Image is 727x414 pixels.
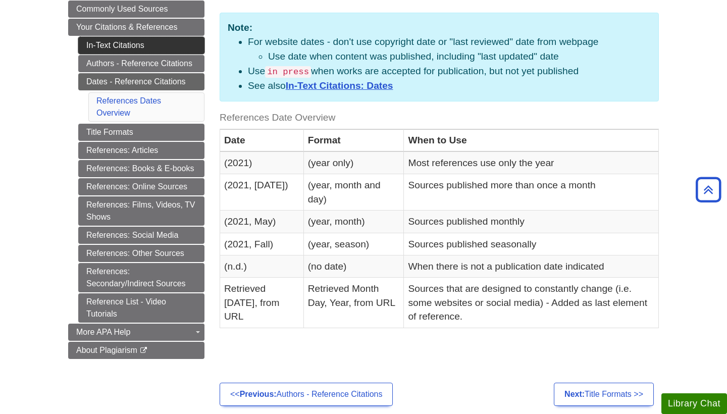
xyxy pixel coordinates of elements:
[248,79,651,93] li: See also
[404,255,659,277] td: When there is not a publication date indicated
[139,347,148,354] i: This link opens in a new window
[692,183,724,196] a: Back to Top
[303,255,404,277] td: (no date)
[76,5,168,13] span: Commonly Used Sources
[68,19,204,36] a: Your Citations & References
[78,142,204,159] a: References: Articles
[564,390,585,398] strong: Next:
[220,233,304,255] td: (2021, Fall)
[78,245,204,262] a: References: Other Sources
[554,383,654,406] a: Next:Title Formats >>
[404,278,659,328] td: Sources that are designed to constantly change (i.e. some websites or social media) - Added as la...
[303,151,404,174] td: (year only)
[78,178,204,195] a: References: Online Sources
[404,174,659,211] td: Sources published more than once a month
[404,151,659,174] td: Most references use only the year
[68,1,204,18] a: Commonly Used Sources
[78,263,204,292] a: References: Secondary/Indirect Sources
[78,293,204,323] a: Reference List - Video Tutorials
[220,151,304,174] td: (2021)
[220,129,304,151] th: Date
[76,328,130,336] span: More APA Help
[220,278,304,328] td: Retrieved [DATE], from URL
[220,174,304,211] td: (2021, [DATE])
[78,37,204,54] a: In-Text Citations
[265,66,311,78] code: in press
[228,22,252,33] strong: Note:
[268,49,651,64] li: Use date when content was published, including "last updated" date
[404,129,659,151] th: When to Use
[220,255,304,277] td: (n.d.)
[248,64,651,79] li: Use when works are accepted for publication, but not yet published
[303,211,404,233] td: (year, month)
[303,233,404,255] td: (year, season)
[286,80,393,91] a: In-Text Citations: Dates
[240,390,277,398] strong: Previous:
[78,196,204,226] a: References: Films, Videos, TV Shows
[303,174,404,211] td: (year, month and day)
[303,129,404,151] th: Format
[76,346,137,354] span: About Plagiarism
[78,55,204,72] a: Authors - Reference Citations
[303,278,404,328] td: Retrieved Month Day, Year, from URL
[68,324,204,341] a: More APA Help
[404,233,659,255] td: Sources published seasonally
[78,227,204,244] a: References: Social Media
[68,342,204,359] a: About Plagiarism
[78,160,204,177] a: References: Books & E-books
[78,124,204,141] a: Title Formats
[220,383,393,406] a: <<Previous:Authors - Reference Citations
[220,107,659,129] caption: References Date Overview
[78,73,204,90] a: Dates - Reference Citations
[220,211,304,233] td: (2021, May)
[96,96,161,117] a: References Dates Overview
[76,23,177,31] span: Your Citations & References
[661,393,727,414] button: Library Chat
[404,211,659,233] td: Sources published monthly
[248,35,651,64] li: For website dates - don't use copyright date or "last reviewed" date from webpage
